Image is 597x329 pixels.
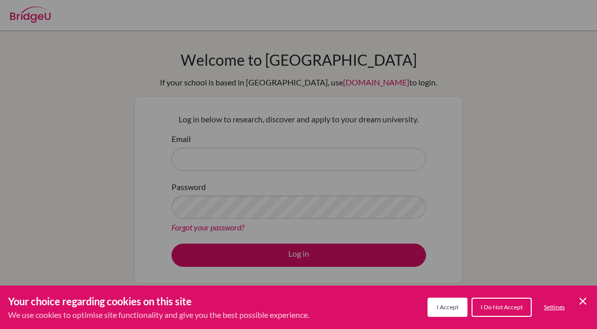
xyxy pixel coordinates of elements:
[437,303,458,311] span: I Accept
[472,298,532,317] button: I Do Not Accept
[8,294,309,309] h3: Your choice regarding cookies on this site
[428,298,467,317] button: I Accept
[544,303,565,311] span: Settings
[536,299,573,316] button: Settings
[8,309,309,321] p: We use cookies to optimise site functionality and give you the best possible experience.
[577,295,589,307] button: Save and close
[481,303,523,311] span: I Do Not Accept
